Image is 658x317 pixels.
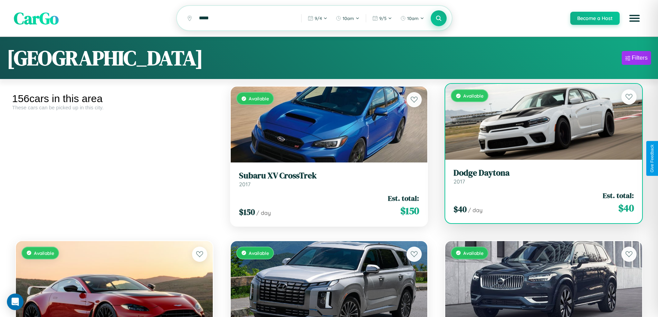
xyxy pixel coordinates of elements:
[618,201,634,215] span: $ 40
[632,55,648,61] div: Filters
[332,13,363,24] button: 10am
[454,168,634,185] a: Dodge Daytona2017
[12,93,217,105] div: 156 cars in this area
[468,207,483,214] span: / day
[249,96,269,101] span: Available
[463,93,484,99] span: Available
[7,294,23,310] div: Open Intercom Messenger
[454,178,465,185] span: 2017
[239,181,250,188] span: 2017
[304,13,331,24] button: 9/4
[239,206,255,218] span: $ 150
[625,9,644,28] button: Open menu
[14,7,59,30] span: CarGo
[388,193,419,203] span: Est. total:
[622,51,651,65] button: Filters
[603,190,634,200] span: Est. total:
[249,250,269,256] span: Available
[650,145,655,172] div: Give Feedback
[454,204,467,215] span: $ 40
[239,171,419,181] h3: Subaru XV CrossTrek
[315,16,322,21] span: 9 / 4
[454,168,634,178] h3: Dodge Daytona
[7,44,203,72] h1: [GEOGRAPHIC_DATA]
[256,209,271,216] span: / day
[369,13,395,24] button: 9/5
[463,250,484,256] span: Available
[34,250,54,256] span: Available
[407,16,419,21] span: 10am
[12,105,217,110] div: These cars can be picked up in this city.
[400,204,419,218] span: $ 150
[570,12,620,25] button: Become a Host
[239,171,419,188] a: Subaru XV CrossTrek2017
[379,16,387,21] span: 9 / 5
[343,16,354,21] span: 10am
[397,13,428,24] button: 10am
